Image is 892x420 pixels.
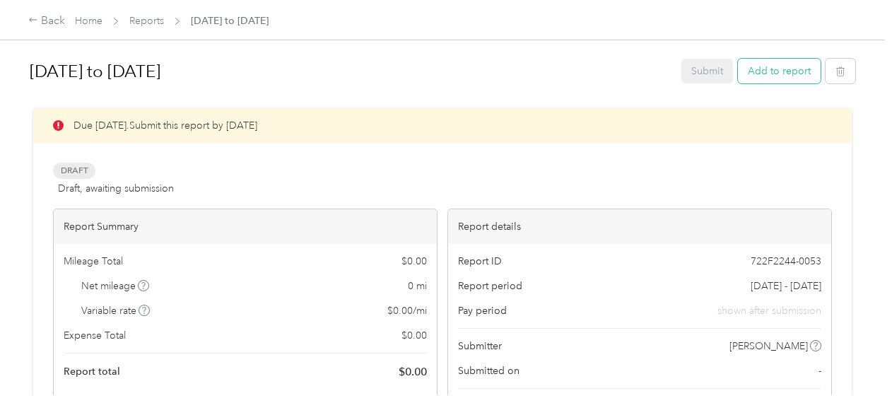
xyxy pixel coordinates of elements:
span: Report total [64,364,120,379]
div: Report details [448,209,831,244]
span: shown after submission [717,303,821,318]
span: Expense Total [64,328,126,343]
span: Variable rate [81,303,151,318]
h1: Sept 16 to Sept 30 [30,54,671,88]
span: Draft [53,163,95,179]
span: 722F2244-0053 [751,254,821,269]
span: [PERSON_NAME] [729,339,808,354]
iframe: Everlance-gr Chat Button Frame [813,341,892,420]
span: [DATE] to [DATE] [191,13,269,28]
div: Back [28,13,65,30]
span: Mileage Total [64,254,123,269]
span: $ 0.00 [401,328,427,343]
a: Reports [129,15,164,27]
span: 0 mi [408,279,427,293]
span: Submitted on [458,363,520,378]
span: Pay period [458,303,507,318]
span: Net mileage [81,279,150,293]
div: Due [DATE]. Submit this report by [DATE] [33,108,852,143]
button: Add to report [738,59,821,83]
span: [DATE] - [DATE] [751,279,821,293]
a: Home [75,15,102,27]
span: $ 0.00 / mi [387,303,427,318]
span: $ 0.00 [399,363,427,380]
span: Report period [458,279,522,293]
span: $ 0.00 [401,254,427,269]
span: Draft, awaiting submission [58,181,174,196]
div: Report Summary [54,209,437,244]
span: Submitter [458,339,502,354]
span: Report ID [458,254,502,269]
